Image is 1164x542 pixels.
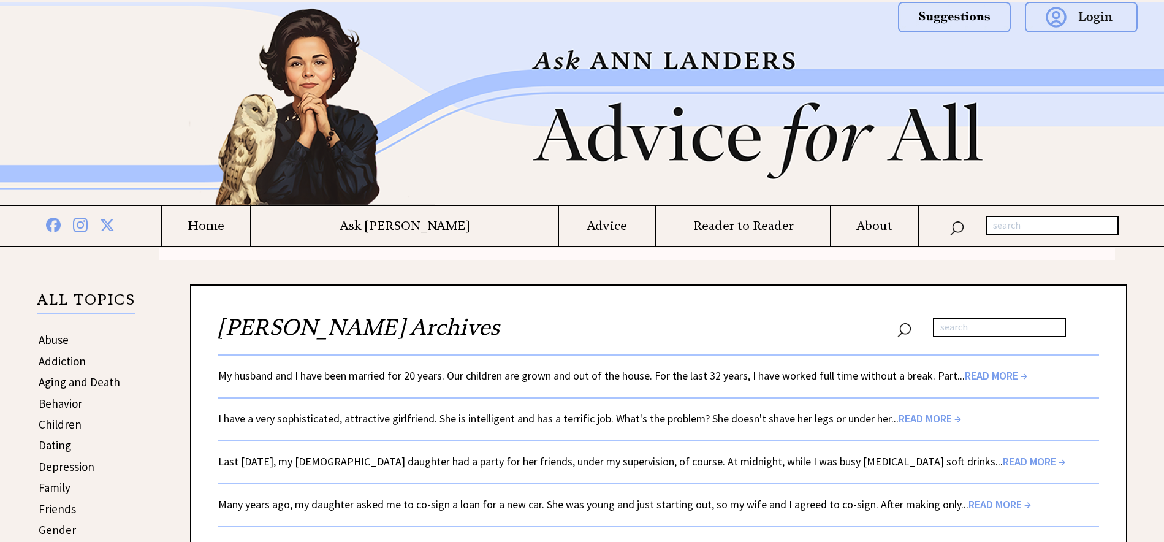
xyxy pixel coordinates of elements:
[73,215,88,232] img: instagram%20blue.png
[39,522,76,537] a: Gender
[37,293,135,314] p: ALL TOPICS
[831,218,918,234] a: About
[39,459,94,474] a: Depression
[656,218,830,234] a: Reader to Reader
[141,2,1024,205] img: header2b_v1.png
[39,480,70,495] a: Family
[162,218,250,234] a: Home
[898,2,1011,32] img: suggestions.png
[218,454,1065,468] a: Last [DATE], my [DEMOGRAPHIC_DATA] daughter had a party for her friends, under my supervision, of...
[559,218,655,234] a: Advice
[1024,2,1030,205] img: right_new2.png
[986,216,1119,235] input: search
[968,497,1031,511] span: READ MORE →
[39,332,69,347] a: Abuse
[899,411,961,426] span: READ MORE →
[39,417,82,432] a: Children
[218,411,961,426] a: I have a very sophisticated, attractive girlfriend. She is intelligent and has a terrific job. Wh...
[965,368,1027,383] span: READ MORE →
[39,375,120,389] a: Aging and Death
[100,216,115,232] img: x%20blue.png
[251,218,558,234] a: Ask [PERSON_NAME]
[39,502,76,516] a: Friends
[39,354,86,368] a: Addiction
[949,218,964,236] img: search_nav.png
[39,438,71,452] a: Dating
[218,368,1027,383] a: My husband and I have been married for 20 years. Our children are grown and out of the house. For...
[218,497,1031,511] a: Many years ago, my daughter asked me to co-sign a loan for a new car. She was young and just star...
[933,318,1066,337] input: search
[46,215,61,232] img: facebook%20blue.png
[1003,454,1065,468] span: READ MORE →
[1025,2,1138,32] img: login.png
[39,396,82,411] a: Behavior
[218,313,1099,354] h2: [PERSON_NAME] Archives
[897,320,911,338] img: search_nav.png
